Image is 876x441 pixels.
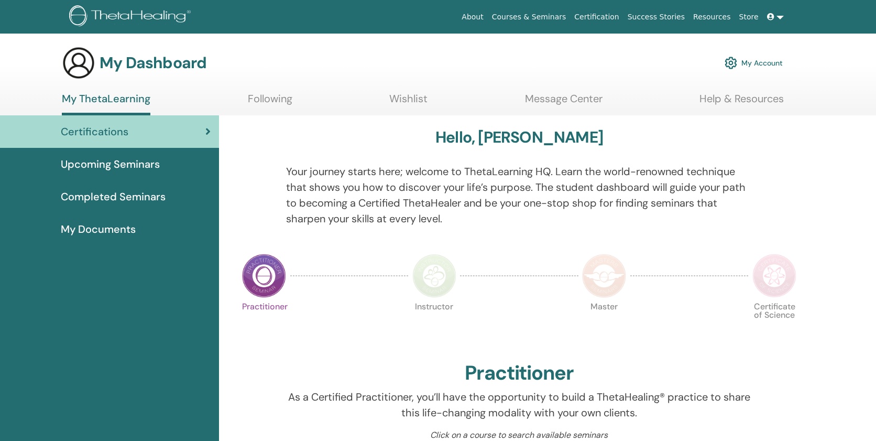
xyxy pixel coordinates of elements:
[457,7,487,27] a: About
[286,389,752,421] p: As a Certified Practitioner, you’ll have the opportunity to build a ThetaHealing® practice to sha...
[699,92,784,113] a: Help & Resources
[725,51,783,74] a: My Account
[62,92,150,115] a: My ThetaLearning
[62,46,95,80] img: generic-user-icon.jpg
[525,92,603,113] a: Message Center
[725,54,737,72] img: cog.svg
[465,361,574,385] h2: Practitioner
[61,156,160,172] span: Upcoming Seminars
[623,7,689,27] a: Success Stories
[582,303,626,347] p: Master
[242,254,286,298] img: Practitioner
[412,303,456,347] p: Instructor
[582,254,626,298] img: Master
[61,189,166,205] span: Completed Seminars
[100,53,206,72] h3: My Dashboard
[735,7,763,27] a: Store
[752,254,796,298] img: Certificate of Science
[69,5,194,29] img: logo.png
[248,92,292,113] a: Following
[61,124,128,139] span: Certifications
[61,221,136,237] span: My Documents
[752,303,796,347] p: Certificate of Science
[488,7,571,27] a: Courses & Seminars
[570,7,623,27] a: Certification
[435,128,603,147] h3: Hello, [PERSON_NAME]
[242,303,286,347] p: Practitioner
[689,7,735,27] a: Resources
[286,164,752,227] p: Your journey starts here; welcome to ThetaLearning HQ. Learn the world-renowned technique that sh...
[412,254,456,298] img: Instructor
[389,92,428,113] a: Wishlist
